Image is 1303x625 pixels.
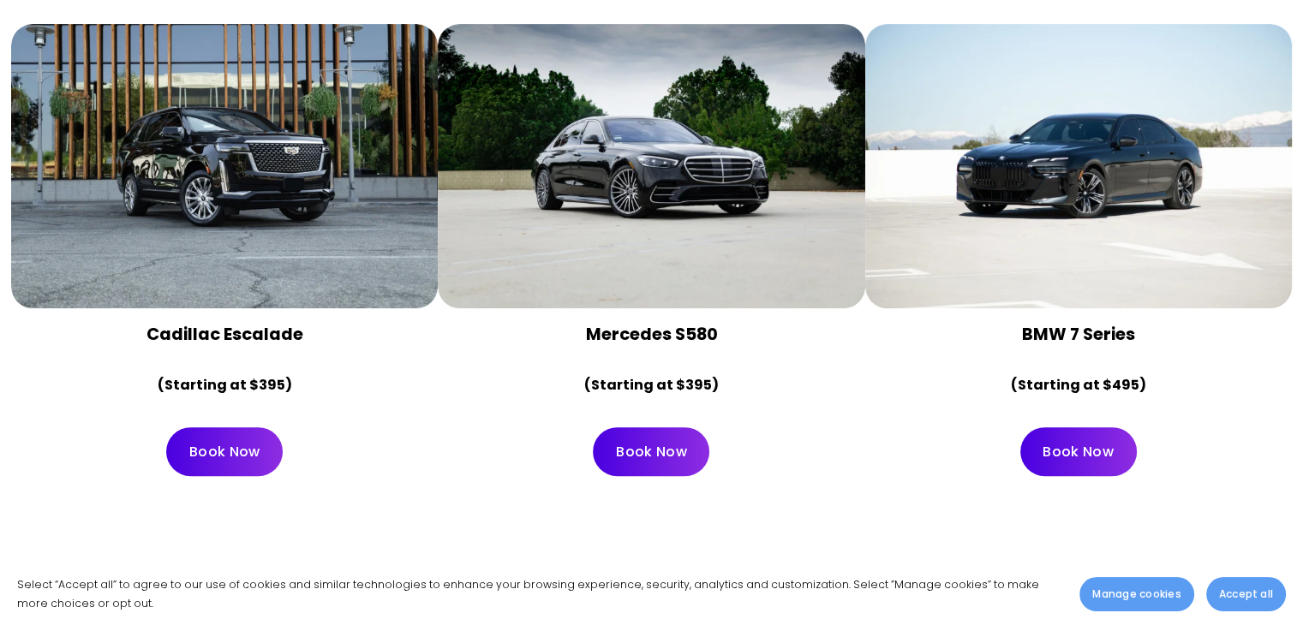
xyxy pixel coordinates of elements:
[1219,586,1273,602] span: Accept all
[146,322,303,346] strong: Cadillac Escalade
[1020,427,1137,476] a: Book Now
[585,322,717,346] strong: Mercedes S580
[1206,577,1286,611] button: Accept all
[17,575,1062,613] p: Select “Accept all” to agree to our use of cookies and similar technologies to enhance your brows...
[584,375,719,395] strong: (Starting at $395)
[1092,586,1180,602] span: Manage cookies
[593,427,709,476] a: Book Now
[166,427,283,476] a: Book Now
[1011,375,1146,395] strong: (Starting at $495)
[158,375,292,395] strong: (Starting at $395)
[1022,322,1135,346] strong: BMW 7 Series
[1079,577,1193,611] button: Manage cookies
